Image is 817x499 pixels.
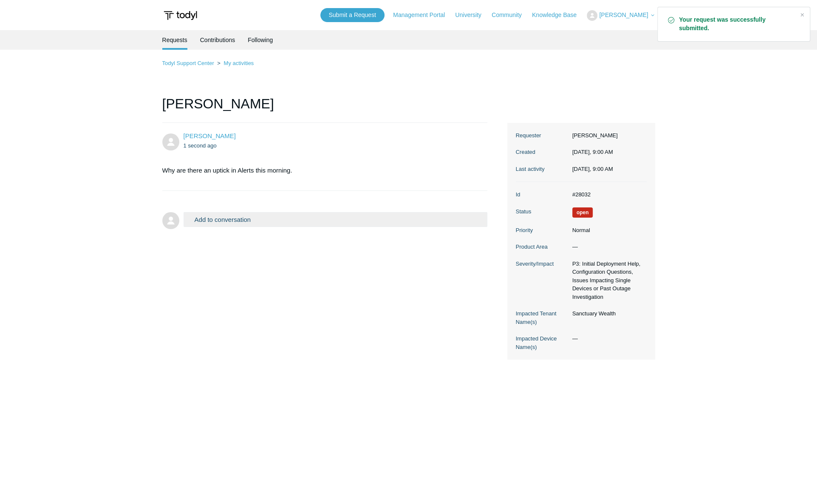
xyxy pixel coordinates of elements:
img: Todyl Support Center Help Center home page [162,8,198,23]
dt: Requester [516,131,568,140]
div: Close [796,9,808,21]
dt: Impacted Device Name(s) [516,335,568,351]
span: [PERSON_NAME] [599,11,648,18]
dd: Normal [568,226,647,235]
dt: Severity/Impact [516,260,568,268]
dd: — [568,243,647,251]
dd: Sanctuary Wealth [568,309,647,318]
span: Leon Johnson [184,132,236,139]
dd: #28032 [568,190,647,199]
time: 09/10/2025, 09:00 [184,142,217,149]
p: Why are there an uptick in Alerts this morning. [162,165,479,176]
dd: [PERSON_NAME] [568,131,647,140]
li: Requests [162,30,187,50]
a: University [455,11,489,20]
a: Knowledge Base [532,11,585,20]
dt: Priority [516,226,568,235]
time: 09/10/2025, 09:00 [572,149,613,155]
dt: Last activity [516,165,568,173]
button: [PERSON_NAME] [587,10,655,21]
a: My activities [223,60,254,66]
a: Community [492,11,530,20]
dt: Product Area [516,243,568,251]
time: 09/10/2025, 09:00 [572,166,613,172]
span: We are working on a response for you [572,207,593,218]
a: Following [248,30,273,50]
dd: P3: Initial Deployment Help, Configuration Questions, Issues Impacting Single Devices or Past Out... [568,260,647,301]
dt: Created [516,148,568,156]
dd: — [568,335,647,343]
dt: Id [516,190,568,199]
a: [PERSON_NAME] [184,132,236,139]
button: Add to conversation [184,212,488,227]
dt: Impacted Tenant Name(s) [516,309,568,326]
h1: [PERSON_NAME] [162,94,488,123]
li: Todyl Support Center [162,60,216,66]
strong: Your request was successfully submitted. [679,16,793,33]
a: Submit a Request [320,8,384,22]
a: Todyl Support Center [162,60,214,66]
dt: Status [516,207,568,216]
li: My activities [215,60,254,66]
a: Contributions [200,30,235,50]
a: Management Portal [393,11,453,20]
